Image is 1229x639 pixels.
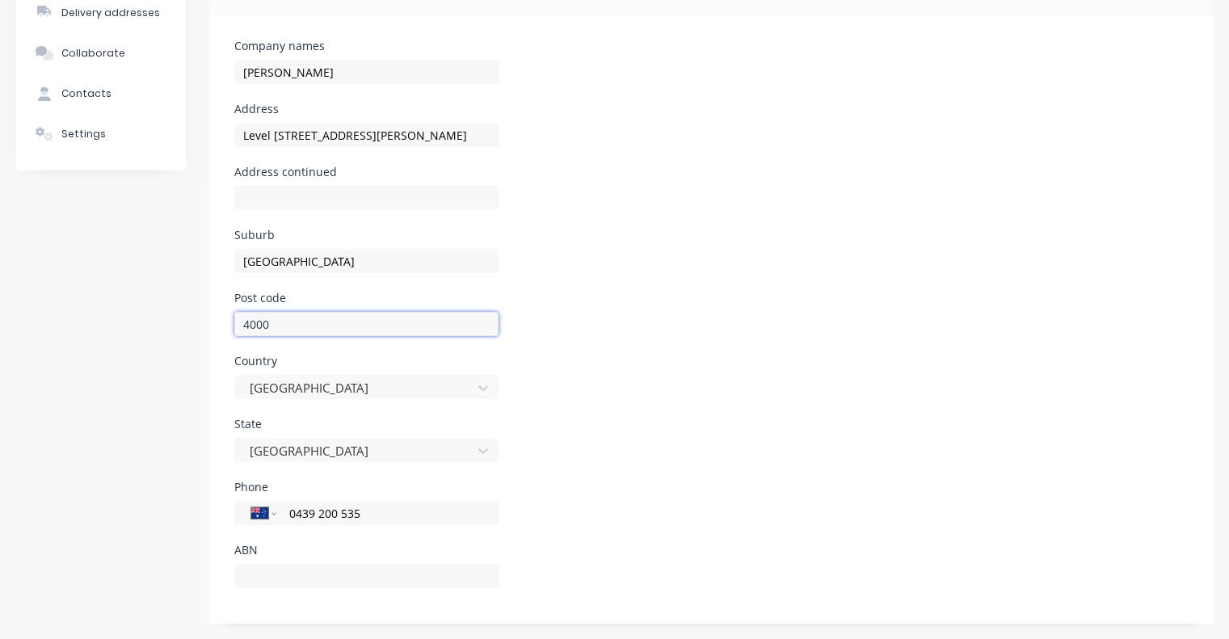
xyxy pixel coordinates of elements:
button: Collaborate [16,33,186,74]
div: Delivery addresses [61,6,160,20]
div: Collaborate [61,46,125,61]
div: Contacts [61,86,112,101]
button: Contacts [16,74,186,114]
div: State [234,418,499,430]
div: Settings [61,127,106,141]
div: Address [234,103,499,115]
div: Phone [234,481,499,493]
button: Settings [16,114,186,154]
div: Suburb [234,229,499,241]
div: Company names [234,40,499,52]
div: Address continued [234,166,499,178]
div: Country [234,355,499,367]
div: Post code [234,292,499,304]
div: ABN [234,544,499,556]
